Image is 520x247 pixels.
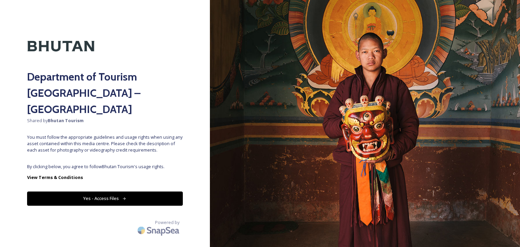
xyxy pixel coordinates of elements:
[27,192,183,205] button: Yes - Access Files
[135,222,183,238] img: SnapSea Logo
[27,134,183,154] span: You must follow the appropriate guidelines and usage rights when using any asset contained within...
[155,219,179,226] span: Powered by
[48,117,84,123] strong: Bhutan Tourism
[27,174,83,180] strong: View Terms & Conditions
[27,69,183,117] h2: Department of Tourism [GEOGRAPHIC_DATA] – [GEOGRAPHIC_DATA]
[27,173,183,181] a: View Terms & Conditions
[27,163,183,170] span: By clicking below, you agree to follow Bhutan Tourism 's usage rights.
[27,27,95,65] img: Kingdom-of-Bhutan-Logo.png
[27,117,183,124] span: Shared by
